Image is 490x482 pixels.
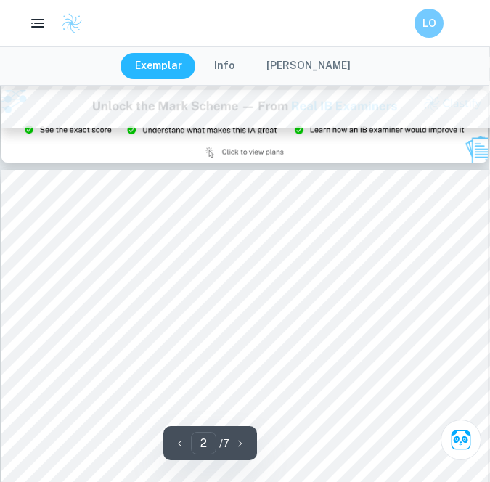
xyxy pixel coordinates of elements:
[121,53,197,79] button: Exemplar
[252,53,365,79] button: [PERSON_NAME]
[200,53,249,79] button: Info
[52,12,83,34] a: Clastify logo
[61,12,83,34] img: Clastify logo
[421,15,438,31] h6: LO
[219,436,229,452] p: / 7
[415,9,444,38] button: LO
[441,420,481,460] button: Ask Clai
